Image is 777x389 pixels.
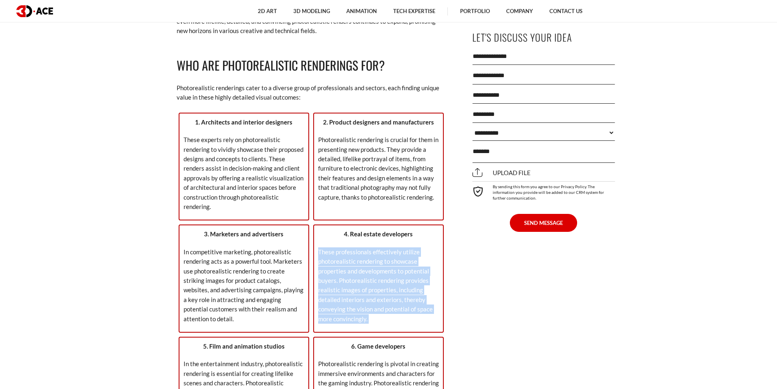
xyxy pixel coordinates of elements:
[318,118,439,127] p: 2. Product designers and manufacturers
[184,229,304,239] p: 3. Marketers and advertisers
[510,214,577,232] button: SEND MESSAGE
[177,83,446,102] p: Photorealistic renderings cater to a diverse group of professionals and sectors, each finding uni...
[472,181,615,201] div: By sending this form you agree to our Privacy Policy. The information you provide will be added t...
[472,28,615,47] p: Let's Discuss Your Idea
[318,135,439,202] p: Photorealistic rendering is crucial for them in presenting new products. They provide a detailed,...
[16,5,53,17] img: logo dark
[472,169,531,176] span: Upload file
[184,342,304,351] p: 5. Film and animation studios
[184,247,304,324] p: In competitive marketing, photorealistic rendering acts as a powerful tool. Marketers use photore...
[177,56,446,75] h2: Who Are Photorealistic Renderings for?
[318,342,439,351] p: 6. Game developers
[184,135,304,211] p: These experts rely on photorealistic rendering to vividly showcase their proposed designs and con...
[318,229,439,239] p: 4. Real estate developers
[184,118,304,127] p: 1. Architects and interior designers
[318,247,439,324] p: These professionals effectively utilize photorealistic rendering to showcase properties and devel...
